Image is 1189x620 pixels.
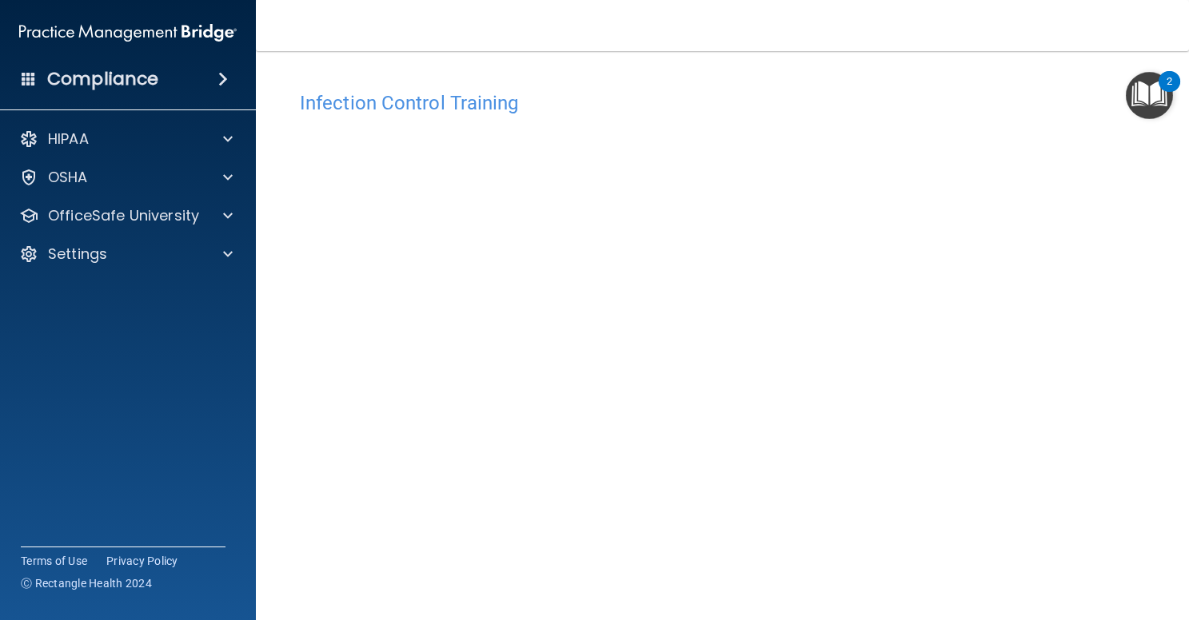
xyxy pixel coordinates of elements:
[48,206,199,225] p: OfficeSafe University
[300,122,1099,614] iframe: infection-control-training
[21,553,87,569] a: Terms of Use
[1126,72,1173,119] button: Open Resource Center, 2 new notifications
[47,68,158,90] h4: Compliance
[19,17,237,49] img: PMB logo
[48,168,88,187] p: OSHA
[48,129,89,149] p: HIPAA
[300,93,1145,113] h4: Infection Control Training
[1167,81,1172,102] div: 2
[48,244,107,264] p: Settings
[106,553,178,569] a: Privacy Policy
[21,575,152,591] span: Ⓒ Rectangle Health 2024
[19,168,233,187] a: OSHA
[19,244,233,264] a: Settings
[19,206,233,225] a: OfficeSafe University
[19,129,233,149] a: HIPAA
